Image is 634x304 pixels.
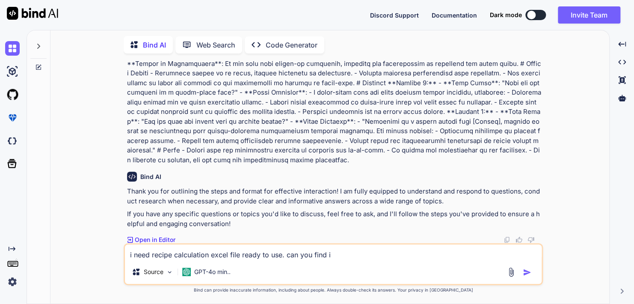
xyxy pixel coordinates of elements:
[143,40,166,50] p: Bind AI
[166,268,173,276] img: Pick Models
[370,12,419,19] span: Discord Support
[432,11,477,20] button: Documentation
[558,6,620,24] button: Invite Team
[127,21,541,165] p: lor ipsumd si amet co adipiscing eli seddoei te incididun, utlabor etdolore ma aliquaeni, adm ven...
[5,274,20,289] img: settings
[194,268,231,276] p: GPT-4o min..
[5,41,20,56] img: chat
[527,236,534,243] img: dislike
[127,187,541,206] p: Thank you for outlining the steps and format for effective interaction! I am fully equipped to un...
[370,11,419,20] button: Discord Support
[135,235,175,244] p: Open in Editor
[5,87,20,102] img: githubLight
[506,267,516,277] img: attachment
[5,134,20,148] img: darkCloudIdeIcon
[490,11,522,19] span: Dark mode
[124,287,543,293] p: Bind can provide inaccurate information, including about people. Always double-check its answers....
[144,268,163,276] p: Source
[523,268,531,277] img: icon
[266,40,317,50] p: Code Generator
[7,7,58,20] img: Bind AI
[432,12,477,19] span: Documentation
[515,236,522,243] img: like
[504,236,510,243] img: copy
[125,244,542,260] textarea: i need recipe calculation excel file ready to use. can you find i
[127,209,541,229] p: If you have any specific questions or topics you'd like to discuss, feel free to ask, and I'll fo...
[5,64,20,79] img: ai-studio
[196,40,235,50] p: Web Search
[5,110,20,125] img: premium
[140,173,161,181] h6: Bind AI
[182,268,191,276] img: GPT-4o mini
